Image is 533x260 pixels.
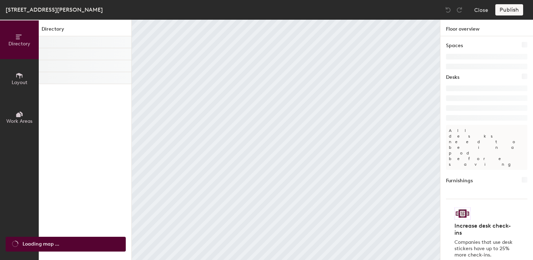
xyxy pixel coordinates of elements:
[446,74,459,81] h1: Desks
[454,208,471,220] img: Sticker logo
[474,4,488,15] button: Close
[445,6,452,13] img: Undo
[446,177,473,185] h1: Furnishings
[132,20,440,260] canvas: Map
[12,80,27,85] span: Layout
[454,239,515,258] p: Companies that use desk stickers have up to 25% more check-ins.
[446,42,463,50] h1: Spaces
[6,118,32,124] span: Work Areas
[440,20,533,36] h1: Floor overview
[23,240,59,248] span: Loading map ...
[39,25,131,36] h1: Directory
[456,6,463,13] img: Redo
[454,222,515,236] h4: Increase desk check-ins
[446,125,527,170] p: All desks need to be in a pod before saving
[6,5,103,14] div: [STREET_ADDRESS][PERSON_NAME]
[8,41,30,47] span: Directory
